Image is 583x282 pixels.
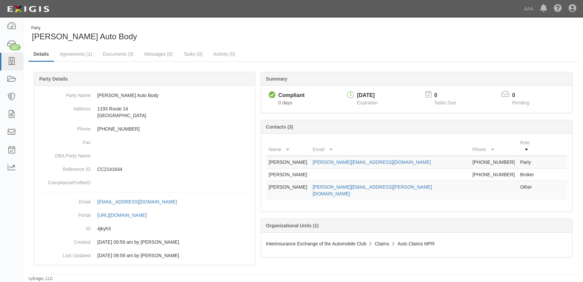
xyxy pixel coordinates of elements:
[357,100,378,105] span: Expiration
[32,32,137,41] span: [PERSON_NAME] Auto Body
[375,241,389,246] span: Claims
[517,169,540,181] td: Broker
[397,241,434,246] span: Auto Claims MPR
[37,149,91,159] dt: DBA Party Name
[97,213,154,218] a: [URL][DOMAIN_NAME]
[266,124,293,130] b: Contacts (3)
[37,89,252,102] dd: [PERSON_NAME] Auto Body
[37,222,252,235] dd: 4jkyh3
[266,181,310,200] td: [PERSON_NAME]
[37,222,91,232] dt: ID
[554,5,562,13] i: Help Center - Complianz
[139,47,178,61] a: Messages (0)
[517,181,540,200] td: Other
[470,137,517,156] th: Phone
[434,92,464,99] p: 0
[37,195,91,205] dt: Email
[37,235,252,249] dd: 09/24/2025 09:59 am by Benjamin Tully
[357,92,378,99] div: [DATE]
[29,47,54,62] a: Details
[434,100,456,105] span: Tasks Due
[208,47,240,61] a: Activity (0)
[310,137,470,156] th: Email
[29,25,298,42] div: J.A.S. Auto Body
[37,249,91,259] dt: Last Updated
[37,235,91,245] dt: Created
[37,102,91,112] dt: Address
[37,208,91,219] dt: Portal
[37,162,91,173] dt: Reference ID
[269,92,276,99] i: Compliant
[313,159,431,165] a: [PERSON_NAME][EMAIL_ADDRESS][DOMAIN_NAME]
[98,47,139,61] a: Documents (3)
[37,136,91,146] dt: Fax
[37,122,91,132] dt: Phone
[5,3,51,15] img: logo-5460c22ac91f19d4615b14bd174203de0afe785f0fc80cf4dbbc73dc1793850b.png
[178,47,208,61] a: Tasks (0)
[33,276,53,281] a: Exigis, LLC
[31,25,137,31] div: Party
[470,169,517,181] td: [PHONE_NUMBER]
[278,92,305,99] div: Compliant
[55,47,97,61] a: Agreements (1)
[9,44,21,50] div: 227
[39,76,68,82] b: Party Details
[97,166,252,173] p: CC2141644
[521,2,537,15] a: AAA
[512,92,538,99] p: 0
[266,223,319,228] b: Organizational Units (1)
[37,89,91,99] dt: Party Name
[97,199,184,204] a: [EMAIL_ADDRESS][DOMAIN_NAME]
[278,100,292,105] span: Since 10/07/2025
[313,184,432,196] a: [PERSON_NAME][EMAIL_ADDRESS][PERSON_NAME][DOMAIN_NAME]
[37,102,252,122] dd: 1193 Route 14 [GEOGRAPHIC_DATA]
[517,156,540,169] td: Party
[266,169,310,181] td: [PERSON_NAME]
[517,137,540,156] th: Role
[266,76,287,82] b: Summary
[266,137,310,156] th: Name
[37,122,252,136] dd: [PHONE_NUMBER]
[29,276,53,282] small: by
[37,249,252,262] dd: 09/24/2025 09:59 am by Benjamin Tully
[266,156,310,169] td: [PERSON_NAME]
[470,156,517,169] td: [PHONE_NUMBER]
[512,100,529,105] span: Pending
[37,176,91,186] dt: ComplianceProfileID
[266,241,367,246] span: Interinsurance Exchange of the Automobile Club
[97,198,177,205] div: [EMAIL_ADDRESS][DOMAIN_NAME]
